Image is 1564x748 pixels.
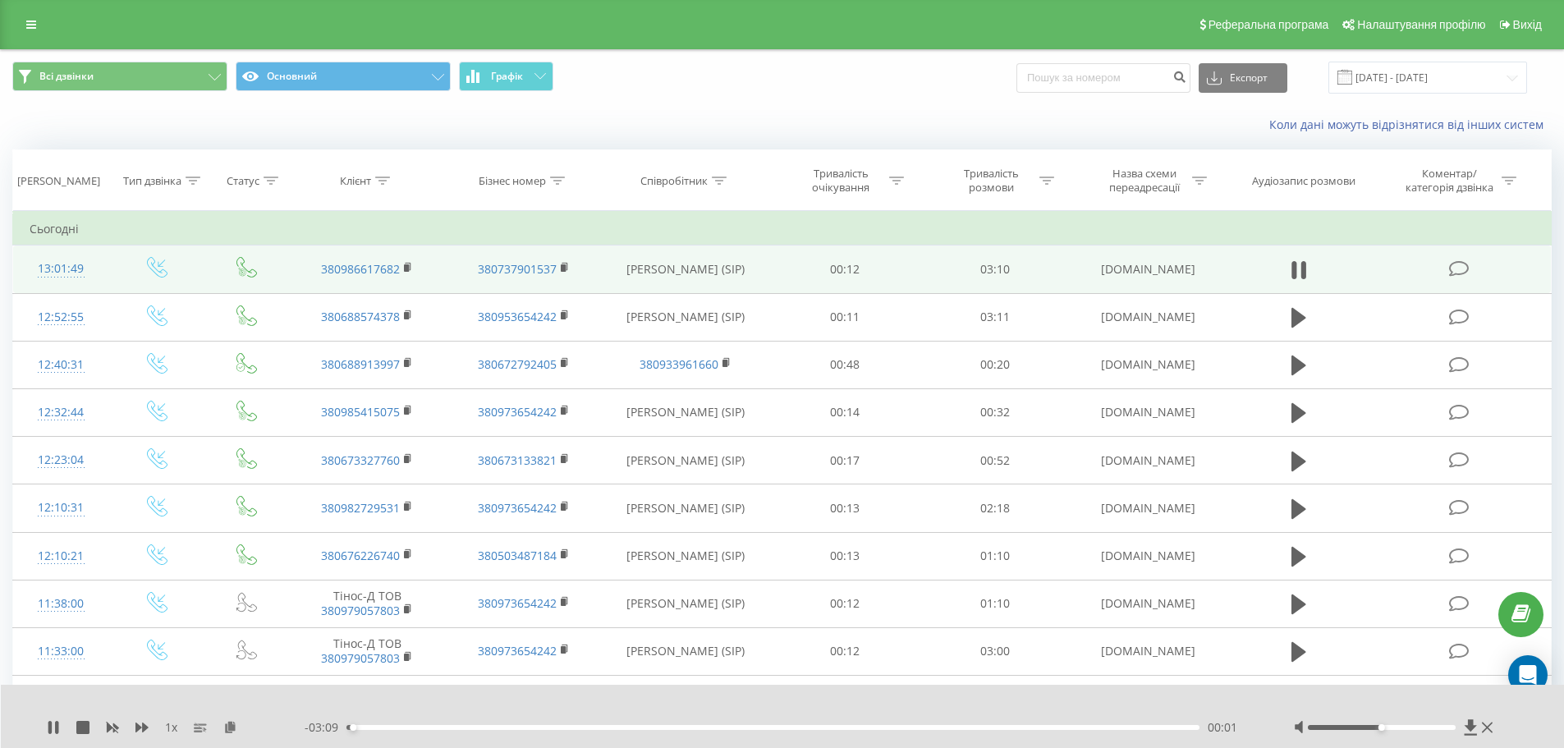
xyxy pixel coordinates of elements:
[920,293,1071,341] td: 03:11
[321,261,400,277] a: 380986617682
[1508,655,1548,695] div: Open Intercom Messenger
[321,500,400,516] a: 380982729531
[12,62,227,91] button: Всі дзвінки
[1513,18,1542,31] span: Вихід
[305,719,346,736] span: - 03:09
[602,437,770,484] td: [PERSON_NAME] (SIP)
[920,388,1071,436] td: 00:32
[1378,724,1385,731] div: Accessibility label
[770,293,920,341] td: 00:11
[478,500,557,516] a: 380973654242
[602,246,770,293] td: [PERSON_NAME] (SIP)
[478,595,557,611] a: 380973654242
[1269,117,1552,132] a: Коли дані можуть відрізнятися вiд інших систем
[1070,437,1226,484] td: [DOMAIN_NAME]
[30,253,93,285] div: 13:01:49
[920,246,1071,293] td: 03:10
[30,492,93,524] div: 12:10:31
[289,580,445,627] td: Тінос-Д ТОВ
[640,174,708,188] div: Співробітник
[797,167,885,195] div: Тривалість очікування
[920,532,1071,580] td: 01:10
[1070,532,1226,580] td: [DOMAIN_NAME]
[920,580,1071,627] td: 01:10
[602,532,770,580] td: [PERSON_NAME] (SIP)
[1199,63,1287,93] button: Експорт
[1070,246,1226,293] td: [DOMAIN_NAME]
[1070,341,1226,388] td: [DOMAIN_NAME]
[920,341,1071,388] td: 00:20
[1070,484,1226,532] td: [DOMAIN_NAME]
[1070,627,1226,675] td: [DOMAIN_NAME]
[30,636,93,668] div: 11:33:00
[289,627,445,675] td: Тінос-Д ТОВ
[920,627,1071,675] td: 03:00
[478,643,557,659] a: 380973654242
[459,62,553,91] button: Графік
[602,388,770,436] td: [PERSON_NAME] (SIP)
[770,246,920,293] td: 00:12
[920,437,1071,484] td: 00:52
[1252,174,1355,188] div: Аудіозапис розмови
[640,356,718,372] a: 380933961660
[1016,63,1190,93] input: Пошук за номером
[491,71,523,82] span: Графік
[770,532,920,580] td: 00:13
[236,62,451,91] button: Основний
[321,452,400,468] a: 380673327760
[30,397,93,429] div: 12:32:44
[770,627,920,675] td: 00:12
[30,683,93,715] div: 11:15:58
[30,349,93,381] div: 12:40:31
[165,719,177,736] span: 1 x
[30,444,93,476] div: 12:23:04
[321,548,400,563] a: 380676226740
[602,484,770,532] td: [PERSON_NAME] (SIP)
[602,627,770,675] td: [PERSON_NAME] (SIP)
[770,580,920,627] td: 00:12
[1209,18,1329,31] span: Реферальна програма
[39,70,94,83] span: Всі дзвінки
[123,174,181,188] div: Тип дзвінка
[770,484,920,532] td: 00:13
[478,404,557,420] a: 380973654242
[920,676,1071,723] td: 00:01
[770,388,920,436] td: 00:14
[30,540,93,572] div: 12:10:21
[479,174,546,188] div: Бізнес номер
[321,309,400,324] a: 380688574378
[340,174,371,188] div: Клієнт
[478,261,557,277] a: 380737901537
[17,174,100,188] div: [PERSON_NAME]
[770,341,920,388] td: 00:48
[1208,719,1237,736] span: 00:01
[602,676,770,723] td: [PERSON_NAME] (SIP)
[1070,293,1226,341] td: [DOMAIN_NAME]
[321,356,400,372] a: 380688913997
[1401,167,1497,195] div: Коментар/категорія дзвінка
[1070,388,1226,436] td: [DOMAIN_NAME]
[1070,580,1226,627] td: [DOMAIN_NAME]
[478,356,557,372] a: 380672792405
[1070,676,1226,723] td: [DOMAIN_NAME]
[947,167,1035,195] div: Тривалість розмови
[227,174,259,188] div: Статус
[602,580,770,627] td: [PERSON_NAME] (SIP)
[602,293,770,341] td: [PERSON_NAME] (SIP)
[321,650,400,666] a: 380979057803
[920,484,1071,532] td: 02:18
[321,603,400,618] a: 380979057803
[350,724,356,731] div: Accessibility label
[478,309,557,324] a: 380953654242
[321,404,400,420] a: 380985415075
[30,301,93,333] div: 12:52:55
[478,548,557,563] a: 380503487184
[13,213,1552,246] td: Сьогодні
[478,452,557,468] a: 380673133821
[1100,167,1188,195] div: Назва схеми переадресації
[770,676,920,723] td: 00:25
[770,437,920,484] td: 00:17
[1357,18,1485,31] span: Налаштування профілю
[30,588,93,620] div: 11:38:00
